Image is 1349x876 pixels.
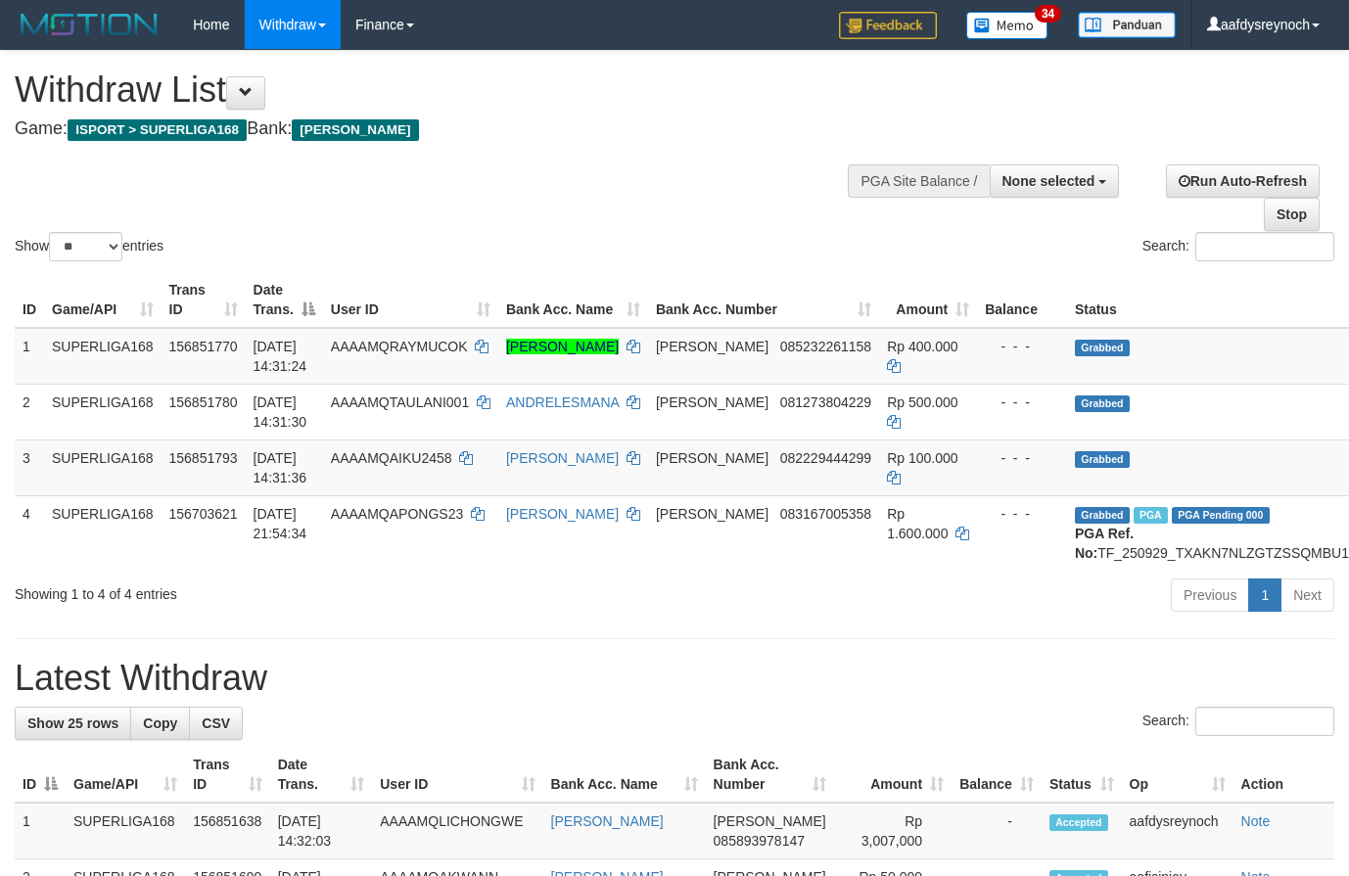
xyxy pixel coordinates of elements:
[331,339,468,354] span: AAAAMQRAYMUCOK
[1195,232,1334,261] input: Search:
[44,495,162,571] td: SUPERLIGA168
[780,450,871,466] span: Copy 082229444299 to clipboard
[1122,803,1233,859] td: aafdysreynoch
[15,384,44,439] td: 2
[44,272,162,328] th: Game/API: activate to sort column ascending
[977,272,1067,328] th: Balance
[887,339,957,354] span: Rp 400.000
[952,803,1042,859] td: -
[780,394,871,410] span: Copy 081273804229 to clipboard
[551,813,664,829] a: [PERSON_NAME]
[185,803,269,859] td: 156851638
[656,394,768,410] span: [PERSON_NAME]
[1002,173,1095,189] span: None selected
[879,272,977,328] th: Amount: activate to sort column ascending
[1195,707,1334,736] input: Search:
[498,272,648,328] th: Bank Acc. Name: activate to sort column ascending
[985,337,1059,356] div: - - -
[169,394,238,410] span: 156851780
[985,448,1059,468] div: - - -
[887,450,957,466] span: Rp 100.000
[985,504,1059,524] div: - - -
[1042,747,1122,803] th: Status: activate to sort column ascending
[1075,395,1130,412] span: Grabbed
[15,328,44,385] td: 1
[331,394,469,410] span: AAAAMQTAULANI001
[648,272,879,328] th: Bank Acc. Number: activate to sort column ascending
[169,506,238,522] span: 156703621
[656,506,768,522] span: [PERSON_NAME]
[887,506,948,541] span: Rp 1.600.000
[1171,578,1249,612] a: Previous
[714,833,805,849] span: Copy 085893978147 to clipboard
[66,747,185,803] th: Game/API: activate to sort column ascending
[1166,164,1320,198] a: Run Auto-Refresh
[15,439,44,495] td: 3
[15,803,66,859] td: 1
[990,164,1120,198] button: None selected
[254,339,307,374] span: [DATE] 14:31:24
[44,384,162,439] td: SUPERLIGA168
[292,119,418,141] span: [PERSON_NAME]
[656,450,768,466] span: [PERSON_NAME]
[15,10,163,39] img: MOTION_logo.png
[1134,507,1168,524] span: Marked by aafchhiseyha
[1075,507,1130,524] span: Grabbed
[49,232,122,261] select: Showentries
[706,747,834,803] th: Bank Acc. Number: activate to sort column ascending
[185,747,269,803] th: Trans ID: activate to sort column ascending
[254,394,307,430] span: [DATE] 14:31:30
[169,339,238,354] span: 156851770
[1233,747,1334,803] th: Action
[270,747,373,803] th: Date Trans.: activate to sort column ascending
[246,272,323,328] th: Date Trans.: activate to sort column descending
[331,506,463,522] span: AAAAMQAPONGS23
[66,803,185,859] td: SUPERLIGA168
[1280,578,1334,612] a: Next
[1075,526,1134,561] b: PGA Ref. No:
[169,450,238,466] span: 156851793
[254,506,307,541] span: [DATE] 21:54:34
[714,813,826,829] span: [PERSON_NAME]
[780,506,871,522] span: Copy 083167005358 to clipboard
[506,450,619,466] a: [PERSON_NAME]
[848,164,989,198] div: PGA Site Balance /
[130,707,190,740] a: Copy
[1078,12,1176,38] img: panduan.png
[839,12,937,39] img: Feedback.jpg
[15,272,44,328] th: ID
[1122,747,1233,803] th: Op: activate to sort column ascending
[162,272,246,328] th: Trans ID: activate to sort column ascending
[1075,451,1130,468] span: Grabbed
[189,707,243,740] a: CSV
[1142,232,1334,261] label: Search:
[966,12,1048,39] img: Button%20Memo.svg
[506,339,619,354] a: [PERSON_NAME]
[506,506,619,522] a: [PERSON_NAME]
[1264,198,1320,231] a: Stop
[952,747,1042,803] th: Balance: activate to sort column ascending
[1049,814,1108,831] span: Accepted
[887,394,957,410] span: Rp 500.000
[543,747,706,803] th: Bank Acc. Name: activate to sort column ascending
[780,339,871,354] span: Copy 085232261158 to clipboard
[1248,578,1281,612] a: 1
[1172,507,1270,524] span: PGA Pending
[15,659,1334,698] h1: Latest Withdraw
[270,803,373,859] td: [DATE] 14:32:03
[656,339,768,354] span: [PERSON_NAME]
[834,747,952,803] th: Amount: activate to sort column ascending
[15,495,44,571] td: 4
[15,119,880,139] h4: Game: Bank:
[1142,707,1334,736] label: Search:
[254,450,307,485] span: [DATE] 14:31:36
[1035,5,1061,23] span: 34
[44,439,162,495] td: SUPERLIGA168
[15,707,131,740] a: Show 25 rows
[143,715,177,731] span: Copy
[1075,340,1130,356] span: Grabbed
[323,272,498,328] th: User ID: activate to sort column ascending
[331,450,452,466] span: AAAAMQAIKU2458
[68,119,247,141] span: ISPORT > SUPERLIGA168
[15,576,547,604] div: Showing 1 to 4 of 4 entries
